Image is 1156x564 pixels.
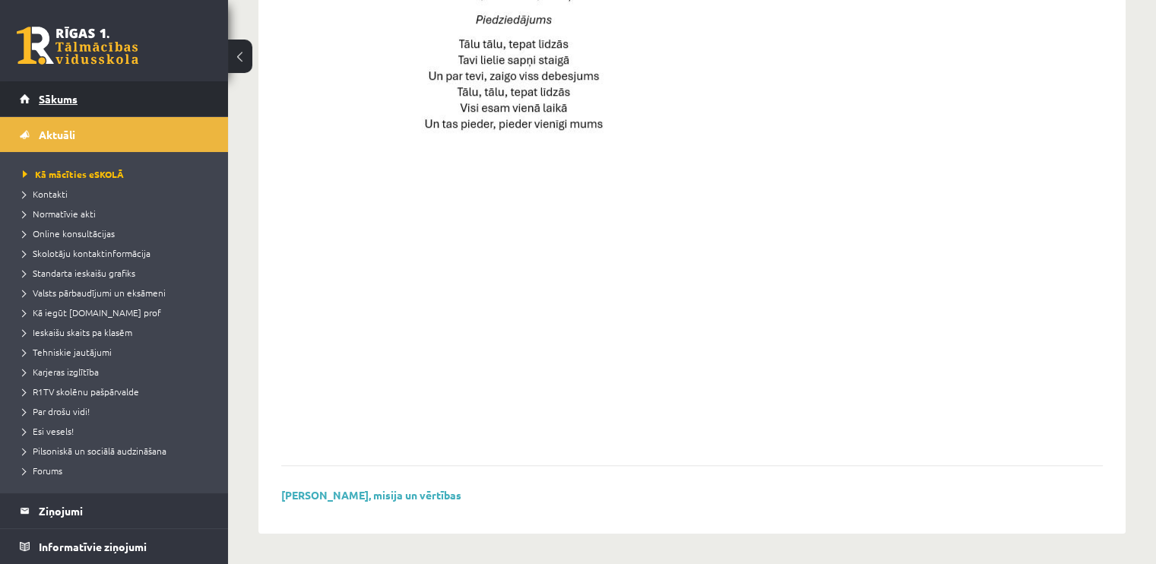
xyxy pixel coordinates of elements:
[39,92,78,106] span: Sākums
[23,207,213,220] a: Normatīvie akti
[23,267,135,279] span: Standarta ieskaišu grafiks
[23,464,62,477] span: Forums
[23,306,161,318] span: Kā iegūt [DOMAIN_NAME] prof
[23,167,213,181] a: Kā mācīties eSKOLĀ
[39,493,209,528] legend: Ziņojumi
[23,208,96,220] span: Normatīvie akti
[23,247,150,259] span: Skolotāju kontaktinformācija
[281,488,461,502] a: [PERSON_NAME], misija un vērtības
[23,385,139,398] span: R1TV skolēnu pašpārvalde
[23,345,213,359] a: Tehniskie jautājumi
[23,188,68,200] span: Kontakti
[23,405,90,417] span: Par drošu vidi!
[23,306,213,319] a: Kā iegūt [DOMAIN_NAME] prof
[23,445,166,457] span: Pilsoniskā un sociālā audzināšana
[23,346,112,358] span: Tehniskie jautājumi
[23,266,213,280] a: Standarta ieskaišu grafiks
[23,366,99,378] span: Karjeras izglītība
[39,529,209,564] legend: Informatīvie ziņojumi
[23,404,213,418] a: Par drošu vidi!
[23,365,213,379] a: Karjeras izglītība
[23,425,74,437] span: Esi vesels!
[23,326,132,338] span: Ieskaišu skaits pa klasēm
[17,27,138,65] a: Rīgas 1. Tālmācības vidusskola
[20,81,209,116] a: Sākums
[23,246,213,260] a: Skolotāju kontaktinformācija
[23,287,166,299] span: Valsts pārbaudījumi un eksāmeni
[23,424,213,438] a: Esi vesels!
[23,385,213,398] a: R1TV skolēnu pašpārvalde
[23,464,213,477] a: Forums
[23,227,115,239] span: Online konsultācijas
[20,529,209,564] a: Informatīvie ziņojumi
[23,168,124,180] span: Kā mācīties eSKOLĀ
[20,117,209,152] a: Aktuāli
[23,325,213,339] a: Ieskaišu skaits pa klasēm
[23,227,213,240] a: Online konsultācijas
[20,493,209,528] a: Ziņojumi
[23,286,213,299] a: Valsts pārbaudījumi un eksāmeni
[23,444,213,458] a: Pilsoniskā un sociālā audzināšana
[39,128,75,141] span: Aktuāli
[23,187,213,201] a: Kontakti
